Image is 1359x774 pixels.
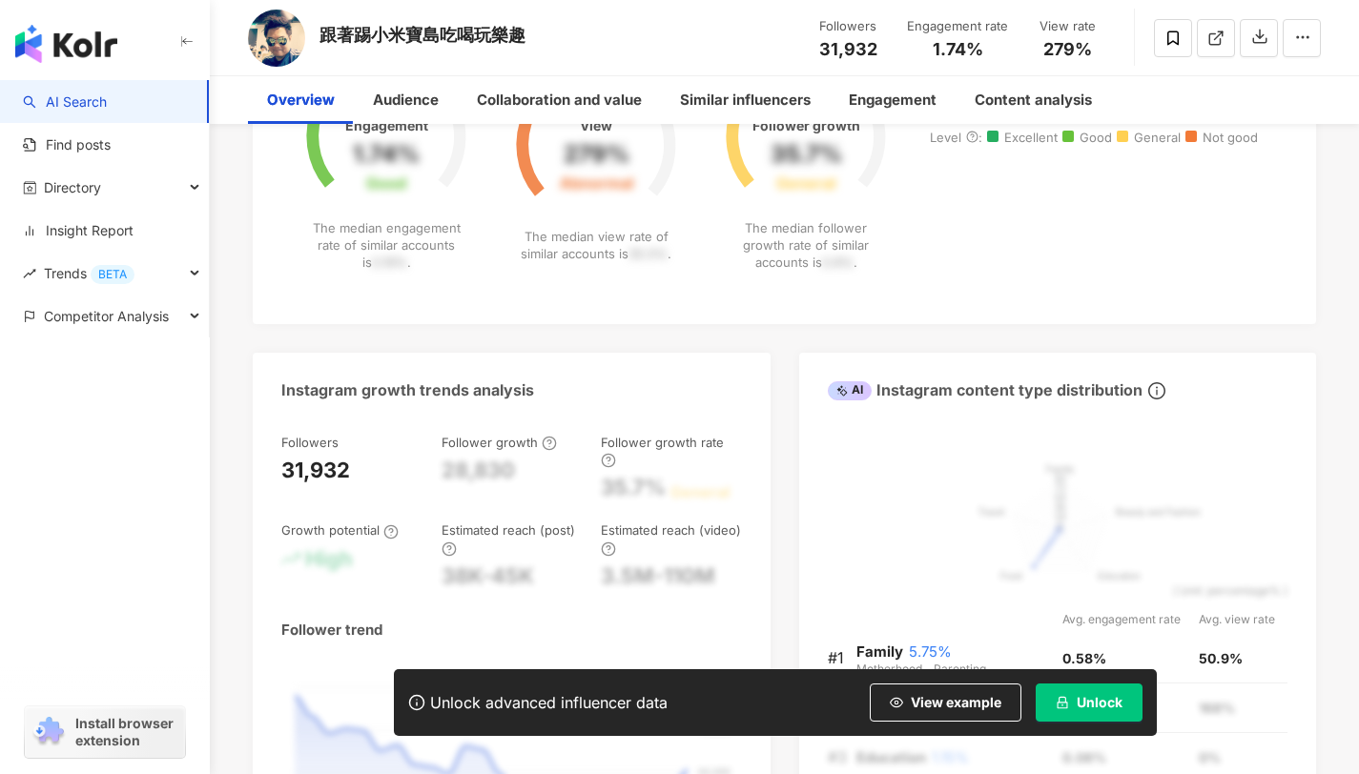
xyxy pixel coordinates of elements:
[849,89,937,112] div: Engagement
[281,620,382,640] div: Follower trend
[771,141,842,168] div: 35.7%
[442,434,557,451] div: Follower growth
[91,265,134,284] div: BETA
[477,89,642,112] div: Collaboration and value
[819,39,877,59] span: 31,932
[752,118,860,133] div: Follower growth
[267,89,335,112] div: Overview
[680,89,811,112] div: Similar influencers
[1062,650,1106,666] span: 0.58%
[1043,40,1092,59] span: 279%
[345,118,428,133] div: Engagement
[723,219,890,272] div: The median follower growth rate of similar accounts is .
[628,246,668,261] span: 35.5%
[1062,131,1112,145] span: Good
[828,646,856,670] div: #1
[23,92,107,112] a: searchAI Search
[812,17,884,36] div: Followers
[44,166,101,209] span: Directory
[822,255,854,270] span: 0.8%
[23,221,134,240] a: Insight Report
[1036,683,1143,722] button: Unlock
[303,219,470,272] div: The median engagement rate of similar accounts is .
[44,295,169,337] span: Competitor Analysis
[856,642,903,661] span: Family
[281,456,350,485] div: 31,932
[1077,695,1122,710] span: Unlock
[1117,131,1181,145] span: General
[909,642,952,661] span: 5.75%
[930,131,1287,145] div: Level :
[23,267,36,280] span: rise
[281,434,339,451] div: Followers
[281,521,399,539] div: Growth potential
[75,715,179,749] span: Install browser extension
[601,434,742,469] div: Follower growth rate
[319,23,525,47] div: 跟著踢小米寶島吃喝玩樂趣
[560,174,633,193] div: Abnormal
[1199,650,1243,666] span: 50.9%
[430,693,668,712] div: Unlock advanced influencer data
[1031,17,1103,36] div: View rate
[31,717,67,747] img: chrome extension
[856,662,986,676] span: Motherhood．Parenting
[1185,131,1258,145] span: Not good
[564,141,629,168] div: 279%
[987,131,1058,145] span: Excellent
[776,174,835,193] div: General
[933,40,983,59] span: 1.74%
[15,25,117,63] img: logo
[580,118,612,133] div: View
[828,379,1143,400] div: Instagram content type distribution
[1062,611,1200,629] div: Avg. engagement rate
[911,695,1001,710] span: View example
[373,89,439,112] div: Audience
[870,683,1021,722] button: View example
[372,255,407,270] span: 0.19%
[828,381,872,400] div: AI
[366,174,406,193] div: Good
[353,141,420,168] div: 1.74%
[44,252,134,295] span: Trends
[1199,611,1287,629] div: Avg. view rate
[1056,696,1069,709] span: lock
[975,89,1092,112] div: Content analysis
[907,17,1008,36] div: Engagement rate
[442,521,583,557] div: Estimated reach (post)
[281,379,534,400] div: Instagram growth trends analysis
[25,706,185,758] a: chrome extensionInstall browser extension
[248,10,305,67] img: KOL Avatar
[23,135,111,154] a: Find posts
[513,228,680,262] div: The median view rate of similar accounts is .
[1145,379,1168,402] span: info-circle
[601,521,742,557] div: Estimated reach (video)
